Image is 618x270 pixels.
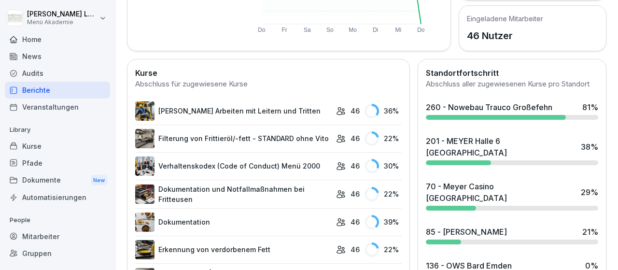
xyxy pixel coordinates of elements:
[5,122,110,138] p: Library
[426,181,576,204] div: 70 - Meyer Casino [GEOGRAPHIC_DATA]
[135,240,331,259] a: Erkennung von verdorbenem Fett
[365,104,402,118] div: 36 %
[422,222,602,248] a: 85 - [PERSON_NAME]21%
[426,226,507,238] div: 85 - [PERSON_NAME]
[5,99,110,115] a: Veranstaltungen
[135,129,331,148] a: Filterung von Frittieröl/-fett - STANDARD ohne Vito
[365,187,402,201] div: 22 %
[135,101,331,121] a: [PERSON_NAME] Arbeiten mit Leitern und Tritten
[365,242,402,257] div: 22 %
[5,213,110,228] p: People
[135,101,154,121] img: v7bxruicv7vvt4ltkcopmkzf.png
[351,189,360,199] p: 46
[373,27,378,33] text: Di
[304,27,311,33] text: Sa
[5,171,110,189] div: Dokumente
[351,133,360,143] p: 46
[135,184,331,204] a: Dokumentation und Notfallmaßnahmen bei Fritteusen
[418,27,425,33] text: Do
[365,131,402,146] div: 22 %
[365,215,402,229] div: 39 %
[27,19,98,26] p: Menü Akademie
[467,28,543,43] p: 46 Nutzer
[135,156,331,176] a: Verhaltenskodex (Code of Conduct) Menü 2000
[258,27,266,33] text: Do
[395,27,402,33] text: Mi
[422,177,602,214] a: 70 - Meyer Casino [GEOGRAPHIC_DATA]29%
[349,27,357,33] text: Mo
[581,141,598,153] div: 38 %
[135,129,154,148] img: lnrteyew03wyeg2dvomajll7.png
[135,213,331,232] a: Dokumentation
[326,27,334,33] text: So
[5,228,110,245] a: Mitarbeiter
[426,79,598,90] div: Abschluss aller zugewiesenen Kurse pro Standort
[5,171,110,189] a: DokumenteNew
[426,67,598,79] h2: Standortfortschritt
[426,101,552,113] div: 260 - Nowebau Trauco Großefehn
[5,48,110,65] a: News
[426,135,576,158] div: 201 - MEYER Halle 6 [GEOGRAPHIC_DATA]
[581,186,598,198] div: 29 %
[422,131,602,169] a: 201 - MEYER Halle 6 [GEOGRAPHIC_DATA]38%
[135,240,154,259] img: vqex8dna0ap6n9z3xzcqrj3m.png
[582,101,598,113] div: 81 %
[5,138,110,155] a: Kurse
[365,159,402,173] div: 30 %
[351,106,360,116] p: 46
[5,189,110,206] a: Automatisierungen
[467,14,543,24] h5: Eingeladene Mitarbeiter
[5,245,110,262] a: Gruppen
[351,217,360,227] p: 46
[135,67,402,79] h2: Kurse
[5,155,110,171] a: Pfade
[5,31,110,48] a: Home
[5,82,110,99] a: Berichte
[135,185,154,204] img: t30obnioake0y3p0okzoia1o.png
[351,161,360,171] p: 46
[422,98,602,124] a: 260 - Nowebau Trauco Großefehn81%
[135,79,402,90] div: Abschluss für zugewiesene Kurse
[135,156,154,176] img: hh3kvobgi93e94d22i1c6810.png
[91,175,107,186] div: New
[5,65,110,82] a: Audits
[27,10,98,18] p: [PERSON_NAME] Lechler
[135,213,154,232] img: jg117puhp44y4en97z3zv7dk.png
[351,244,360,255] p: 46
[582,226,598,238] div: 21 %
[282,27,287,33] text: Fr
